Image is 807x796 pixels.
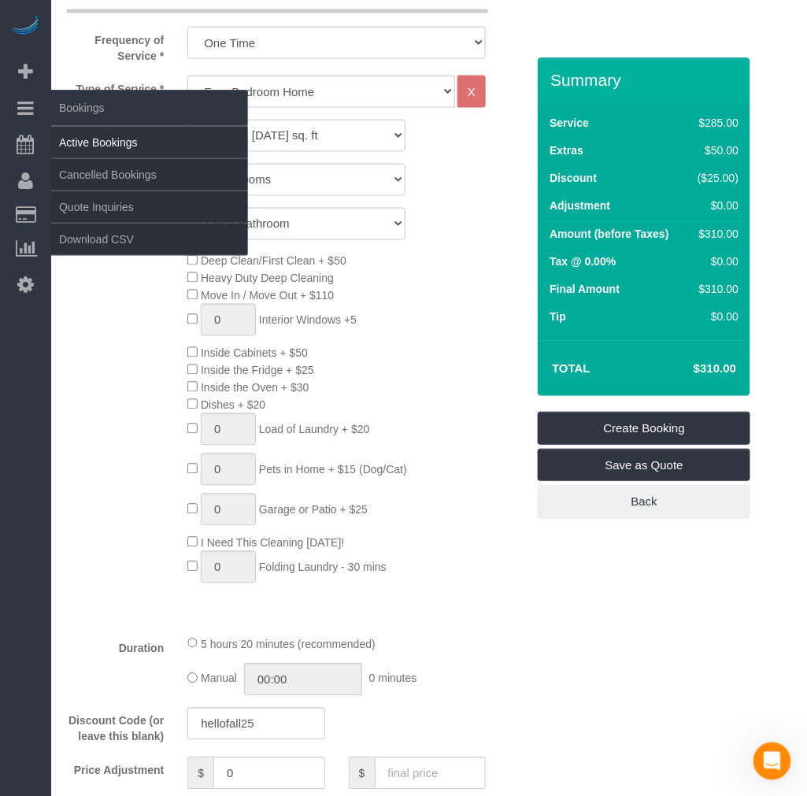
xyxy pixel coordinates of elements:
div: 🎉 🎉 [32,181,283,197]
div: Ellie says… [13,124,302,286]
p: Active [DATE] [76,20,146,35]
span: Inside the Oven + $30 [201,382,309,394]
a: Back [538,485,750,518]
label: Tax @ 0.00% [550,254,616,269]
ul: Bookings [51,126,248,256]
input: final price [375,757,487,790]
button: go back [10,6,40,36]
textarea: Message… [13,468,302,495]
button: Upload attachment [24,502,37,514]
label: Frequency of Service * [55,27,176,64]
img: Automaid Logo [9,16,41,38]
div: ($25.00) [692,170,739,186]
label: Amount (before Taxes) [550,226,668,242]
label: Final Amount [550,281,620,297]
span: [PERSON_NAME] [70,150,155,161]
h1: [PERSON_NAME] [76,8,179,20]
img: Profile image for Ellie [32,143,57,168]
a: Create Booking [538,412,750,445]
span: Interior Windows +5 [259,314,357,327]
button: Gif picker [75,502,87,514]
button: Start recording [100,502,113,514]
span: from Launch27 [155,150,232,161]
a: Active Bookings [51,127,248,158]
span: Folding Laundry - 30 mins [259,561,387,574]
a: Download CSV [51,224,248,255]
span: $ [187,757,213,790]
div: Love Automaid? Share the love! When you refer a friend who signs up for Automaid, you’ll receive ... [32,205,283,266]
span: 0 minutes [369,673,417,686]
h4: $310.00 [646,362,736,376]
div: $310.00 [692,226,739,242]
label: Extras [550,143,583,158]
span: Bookings [51,90,248,126]
label: Tip [550,309,566,324]
label: Discount [550,170,597,186]
span: $ [349,757,375,790]
button: Send a message… [270,495,295,520]
span: Deep Clean/First Clean + $50 [201,255,346,268]
h3: Summary [550,71,742,89]
span: Inside the Fridge + $25 [201,365,314,377]
span: Dishes + $20 [201,399,265,412]
button: Home [246,6,276,36]
label: Duration [55,635,176,657]
div: $50.00 [692,143,739,158]
div: $0.00 [692,198,739,213]
label: Type of Service * [55,76,176,97]
span: Garage or Patio + $25 [259,504,368,516]
span: Move In / Move Out + $110 [201,290,334,302]
img: Profile image for Ellie [45,9,70,34]
label: Discount Code (or leave this blank) [55,708,176,745]
div: $310.00 [692,281,739,297]
a: Save as Quote [538,449,750,482]
iframe: Intercom live chat [753,742,791,780]
span: Load of Laundry + $20 [259,424,370,436]
span: I Need This Cleaning [DATE]! [201,537,344,550]
label: Price Adjustment [55,757,176,779]
strong: Total [552,361,590,375]
div: $0.00 [692,309,739,324]
span: Manual [201,673,237,686]
label: Adjustment [550,198,610,213]
div: $285.00 [692,115,739,131]
span: 5 hours 20 minutes (recommended) [201,638,376,650]
div: Profile image for Ellie[PERSON_NAME]from Launch27🎉Refer a Friend, Get a Free Month!🎉Love Automaid... [13,124,302,267]
b: Refer a Friend, Get a Free Month! [46,182,254,194]
span: Inside Cabinets + $50 [201,347,308,360]
a: Cancelled Bookings [51,159,248,191]
span: Heavy Duty Deep Cleaning [201,272,334,285]
span: Pets in Home + $15 (Dog/Cat) [259,464,407,476]
button: Emoji picker [50,502,62,514]
div: $0.00 [692,254,739,269]
label: Service [550,115,589,131]
a: Quote Inquiries [51,191,248,223]
div: Close [276,6,305,35]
